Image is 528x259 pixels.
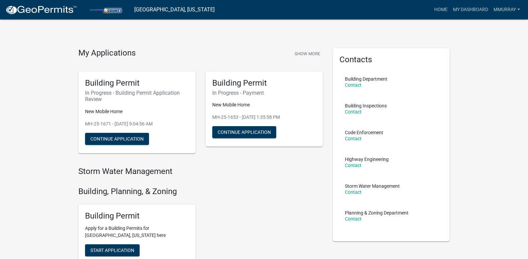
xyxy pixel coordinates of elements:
[432,3,450,16] a: Home
[78,187,323,196] h4: Building, Planning, & Zoning
[345,82,362,88] a: Contact
[345,216,362,222] a: Contact
[345,210,408,215] p: Planning & Zoning Department
[345,109,362,114] a: Contact
[85,225,189,239] p: Apply for a Building Permits for [GEOGRAPHIC_DATA], [US_STATE] here
[212,114,316,121] p: MH-25-1653 - [DATE] 1:35:58 PM
[345,136,362,141] a: Contact
[85,108,189,115] p: New Mobile Home
[82,5,129,14] img: Porter County, Indiana
[212,78,316,88] h5: Building Permit
[85,90,189,102] h6: In Progress - Building Permit Application Review
[85,78,189,88] h5: Building Permit
[90,248,134,253] span: Start Application
[85,120,189,127] p: MH-25-1671 - [DATE] 9:04:56 AM
[345,157,389,162] p: Highway Engineering
[491,3,523,16] a: mmurray
[212,126,276,138] button: Continue Application
[345,184,400,188] p: Storm Water Management
[340,55,443,65] h5: Contacts
[78,48,136,58] h4: My Applications
[345,130,383,135] p: Code Enforcement
[345,77,387,81] p: Building Department
[345,189,362,195] a: Contact
[292,48,323,59] button: Show More
[85,244,140,256] button: Start Application
[450,3,491,16] a: My Dashboard
[85,211,189,221] h5: Building Permit
[345,163,362,168] a: Contact
[134,4,215,15] a: [GEOGRAPHIC_DATA], [US_STATE]
[345,103,387,108] p: Building Inspections
[78,167,323,176] h4: Storm Water Management
[212,101,316,108] p: New Mobile Home
[212,90,316,96] h6: In Progress - Payment
[85,133,149,145] button: Continue Application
